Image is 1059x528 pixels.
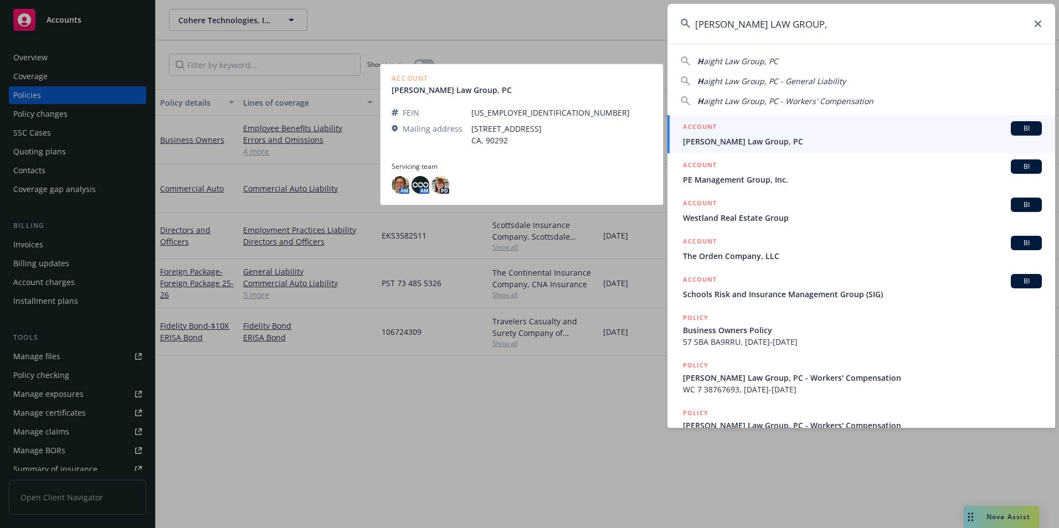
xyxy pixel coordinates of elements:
span: aight Law Group, PC [703,56,778,66]
span: [PERSON_NAME] Law Group, PC [683,136,1042,147]
span: Westland Real Estate Group [683,212,1042,224]
h5: ACCOUNT [683,159,717,173]
h5: ACCOUNT [683,198,717,211]
span: BI [1015,276,1037,286]
span: WC 7 38767693, [DATE]-[DATE] [683,384,1042,395]
span: 57 SBA BA9RRU, [DATE]-[DATE] [683,336,1042,348]
span: H [697,76,703,86]
input: Search... [667,4,1055,44]
a: POLICY[PERSON_NAME] Law Group, PC - Workers' Compensation [667,401,1055,449]
span: BI [1015,162,1037,172]
a: ACCOUNTBIPE Management Group, Inc. [667,153,1055,191]
span: BI [1015,238,1037,248]
span: Schools Risk and Insurance Management Group (SIG) [683,288,1042,300]
h5: ACCOUNT [683,121,717,134]
span: [PERSON_NAME] Law Group, PC - Workers' Compensation [683,372,1042,384]
h5: POLICY [683,312,708,323]
span: aight Law Group, PC - Workers' Compensation [703,96,873,106]
span: [PERSON_NAME] Law Group, PC - Workers' Compensation [683,420,1042,431]
span: BI [1015,123,1037,133]
a: POLICYBusiness Owners Policy57 SBA BA9RRU, [DATE]-[DATE] [667,306,1055,354]
h5: POLICY [683,360,708,371]
a: ACCOUNTBISchools Risk and Insurance Management Group (SIG) [667,268,1055,306]
span: H [697,56,703,66]
span: H [697,96,703,106]
h5: POLICY [683,407,708,418]
span: BI [1015,200,1037,210]
a: ACCOUNTBIWestland Real Estate Group [667,191,1055,230]
a: ACCOUNTBIThe Orden Company, LLC [667,230,1055,268]
span: The Orden Company, LLC [683,250,1042,262]
span: Business Owners Policy [683,324,1042,336]
h5: ACCOUNT [683,274,717,287]
h5: ACCOUNT [683,236,717,249]
a: POLICY[PERSON_NAME] Law Group, PC - Workers' CompensationWC 7 38767693, [DATE]-[DATE] [667,354,1055,401]
span: aight Law Group, PC - General Liability [703,76,846,86]
a: ACCOUNTBI[PERSON_NAME] Law Group, PC [667,115,1055,153]
span: PE Management Group, Inc. [683,174,1042,185]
